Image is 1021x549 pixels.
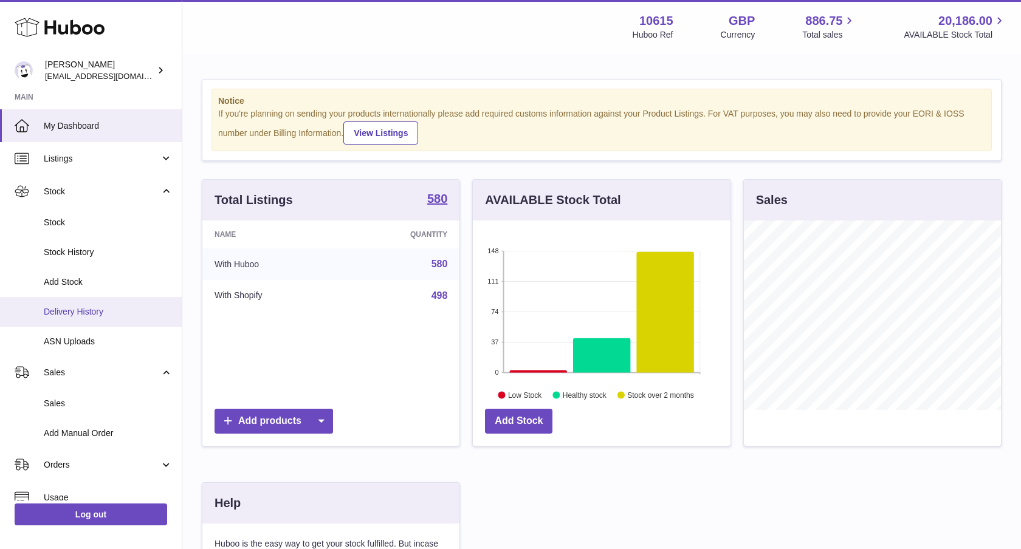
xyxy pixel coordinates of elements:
[721,29,755,41] div: Currency
[639,13,673,29] strong: 10615
[44,120,173,132] span: My Dashboard
[508,390,542,399] text: Low Stock
[218,108,985,145] div: If you're planning on sending your products internationally please add required customs informati...
[202,280,341,312] td: With Shopify
[44,336,173,347] span: ASN Uploads
[485,192,621,208] h3: AVAILABLE Stock Total
[44,247,173,258] span: Stock History
[756,192,788,208] h3: Sales
[343,121,418,145] a: View Listings
[15,61,33,80] img: fulfillment@fable.com
[492,308,499,315] text: 74
[487,278,498,285] text: 111
[45,59,154,82] div: [PERSON_NAME]
[44,492,173,503] span: Usage
[431,290,448,301] a: 498
[44,276,173,288] span: Add Stock
[485,409,552,434] a: Add Stock
[202,248,341,280] td: With Huboo
[215,192,293,208] h3: Total Listings
[495,369,499,376] text: 0
[44,398,173,409] span: Sales
[341,220,459,248] th: Quantity
[805,13,842,29] span: 886.75
[487,247,498,254] text: 148
[427,193,447,207] a: 580
[44,186,160,197] span: Stock
[802,29,856,41] span: Total sales
[492,338,499,346] text: 37
[427,193,447,205] strong: 580
[802,13,856,41] a: 886.75 Total sales
[44,217,173,228] span: Stock
[563,390,607,399] text: Healthy stock
[904,29,1006,41] span: AVAILABLE Stock Total
[218,95,985,107] strong: Notice
[44,459,160,471] span: Orders
[729,13,755,29] strong: GBP
[44,367,160,378] span: Sales
[431,259,448,269] a: 580
[202,220,341,248] th: Name
[45,71,179,81] span: [EMAIL_ADDRESS][DOMAIN_NAME]
[628,390,694,399] text: Stock over 2 months
[44,306,173,318] span: Delivery History
[633,29,673,41] div: Huboo Ref
[904,13,1006,41] a: 20,186.00 AVAILABLE Stock Total
[215,495,241,511] h3: Help
[44,428,173,439] span: Add Manual Order
[938,13,992,29] span: 20,186.00
[15,503,167,525] a: Log out
[44,153,160,165] span: Listings
[215,409,333,434] a: Add products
